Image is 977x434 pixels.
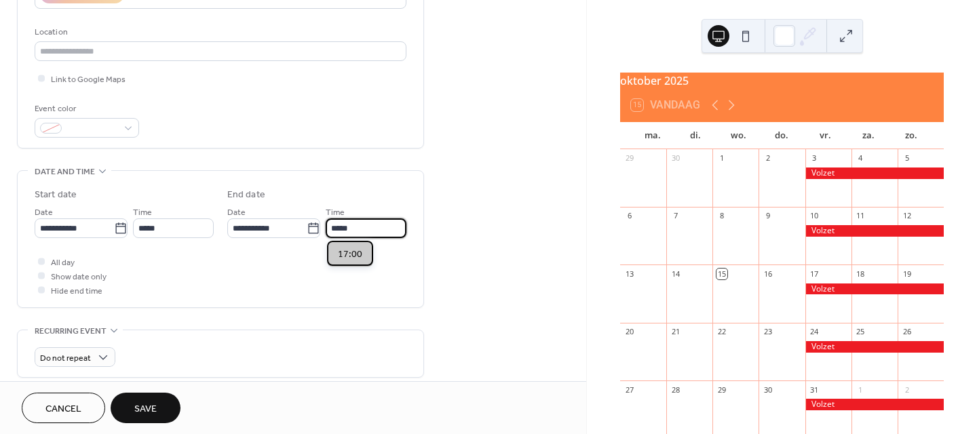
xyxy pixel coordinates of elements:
[51,284,102,298] span: Hide end time
[763,327,773,337] div: 23
[856,327,866,337] div: 25
[51,270,107,284] span: Show date only
[809,153,820,163] div: 3
[717,122,761,149] div: wo.
[761,122,804,149] div: do.
[624,327,634,337] div: 20
[763,384,773,395] div: 30
[35,165,95,179] span: Date and time
[889,122,933,149] div: zo.
[716,211,727,221] div: 8
[809,327,820,337] div: 24
[624,269,634,279] div: 13
[670,327,681,337] div: 21
[674,122,718,149] div: di.
[803,122,847,149] div: vr.
[856,384,866,395] div: 1
[902,327,912,337] div: 26
[670,211,681,221] div: 7
[670,269,681,279] div: 14
[227,188,265,202] div: End date
[624,153,634,163] div: 29
[326,205,345,220] span: Time
[40,351,91,366] span: Do not repeat
[51,73,126,87] span: Link to Google Maps
[35,324,107,338] span: Recurring event
[624,384,634,395] div: 27
[670,153,681,163] div: 30
[809,269,820,279] div: 17
[716,384,727,395] div: 29
[338,248,362,262] span: 17:00
[805,225,944,237] div: Volzet
[134,402,157,416] span: Save
[847,122,890,149] div: za.
[670,384,681,395] div: 28
[45,402,81,416] span: Cancel
[902,384,912,395] div: 2
[902,211,912,221] div: 12
[620,73,944,89] div: oktober 2025
[111,393,180,423] button: Save
[763,211,773,221] div: 9
[856,269,866,279] div: 18
[133,205,152,220] span: Time
[51,256,75,270] span: All day
[809,384,820,395] div: 31
[805,167,944,179] div: Volzet
[716,327,727,337] div: 22
[35,205,53,220] span: Date
[902,153,912,163] div: 5
[763,153,773,163] div: 2
[35,102,136,116] div: Event color
[716,269,727,279] div: 15
[624,211,634,221] div: 6
[763,269,773,279] div: 16
[35,25,404,39] div: Location
[856,211,866,221] div: 11
[856,153,866,163] div: 4
[631,122,674,149] div: ma.
[716,153,727,163] div: 1
[902,269,912,279] div: 19
[22,393,105,423] button: Cancel
[805,399,944,410] div: Volzet
[805,283,944,295] div: Volzet
[227,205,246,220] span: Date
[35,188,77,202] div: Start date
[809,211,820,221] div: 10
[805,341,944,353] div: Volzet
